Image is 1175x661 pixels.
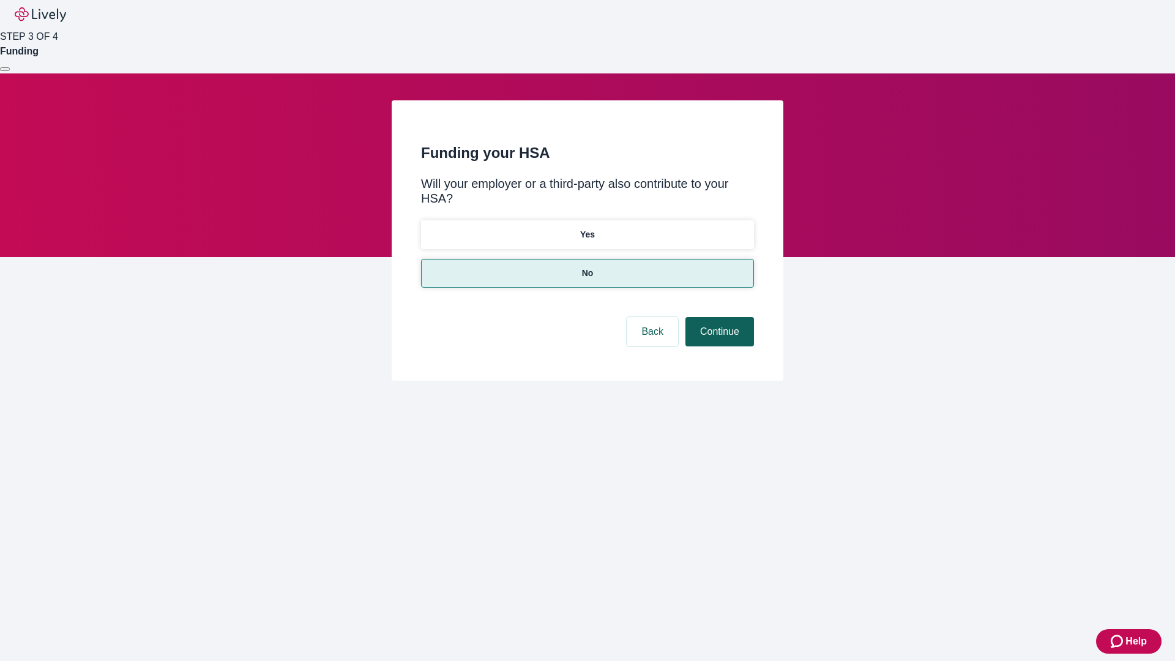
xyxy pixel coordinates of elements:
[685,317,754,346] button: Continue
[1096,629,1162,654] button: Zendesk support iconHelp
[421,142,754,164] h2: Funding your HSA
[421,220,754,249] button: Yes
[421,176,754,206] div: Will your employer or a third-party also contribute to your HSA?
[627,317,678,346] button: Back
[580,228,595,241] p: Yes
[1125,634,1147,649] span: Help
[1111,634,1125,649] svg: Zendesk support icon
[15,7,66,22] img: Lively
[582,267,594,280] p: No
[421,259,754,288] button: No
